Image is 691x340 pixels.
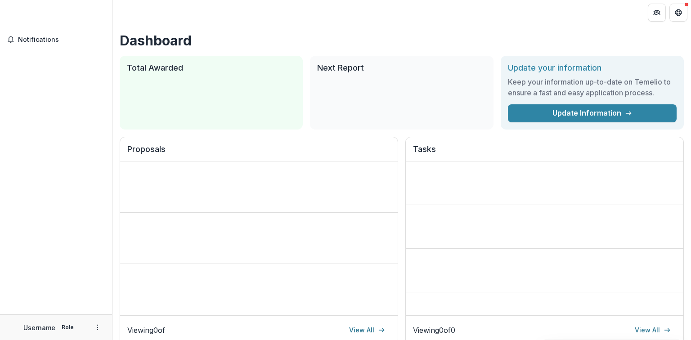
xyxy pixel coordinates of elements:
h2: Total Awarded [127,63,296,73]
button: Get Help [669,4,687,22]
a: View All [629,323,676,337]
h2: Next Report [317,63,486,73]
p: Username [23,323,55,332]
button: Partners [648,4,666,22]
p: Viewing 0 of 0 [413,325,455,336]
h2: Proposals [127,144,390,161]
h2: Update your information [508,63,677,73]
h3: Keep your information up-to-date on Temelio to ensure a fast and easy application process. [508,76,677,98]
p: Viewing 0 of [127,325,165,336]
a: View All [344,323,390,337]
h1: Dashboard [120,32,684,49]
a: Update Information [508,104,677,122]
button: Notifications [4,32,108,47]
button: More [92,322,103,333]
p: Role [59,323,76,331]
span: Notifications [18,36,105,44]
h2: Tasks [413,144,676,161]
